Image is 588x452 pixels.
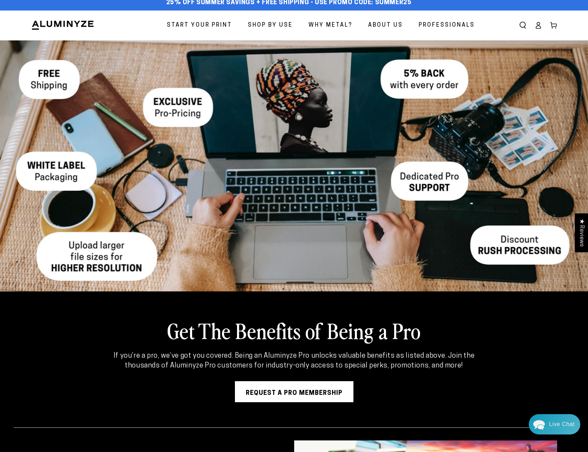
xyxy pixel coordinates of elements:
a: Professionals [413,16,480,35]
p: If you’re a pro, we’ve got you covered. Being an Aluminyze Pro unlocks valuable benefits as liste... [100,351,488,371]
span: Why Metal? [309,20,352,31]
span: Shop By Use [248,20,293,31]
span: Start Your Print [167,20,232,31]
h2: Get The Benefits of Being a Pro [66,317,522,344]
div: Click to open Judge.me floating reviews tab [575,213,588,252]
a: Shop By Use [243,16,298,35]
a: Why Metal? [303,16,358,35]
summary: Search our site [515,18,530,33]
a: About Us [363,16,408,35]
a: Request A Pro Membership [235,381,353,402]
div: Contact Us Directly [549,414,575,434]
span: About Us [368,20,403,31]
div: Chat widget toggle [529,414,580,434]
a: Start Your Print [162,16,237,35]
img: Aluminyze [31,20,94,31]
span: Professionals [419,20,475,31]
